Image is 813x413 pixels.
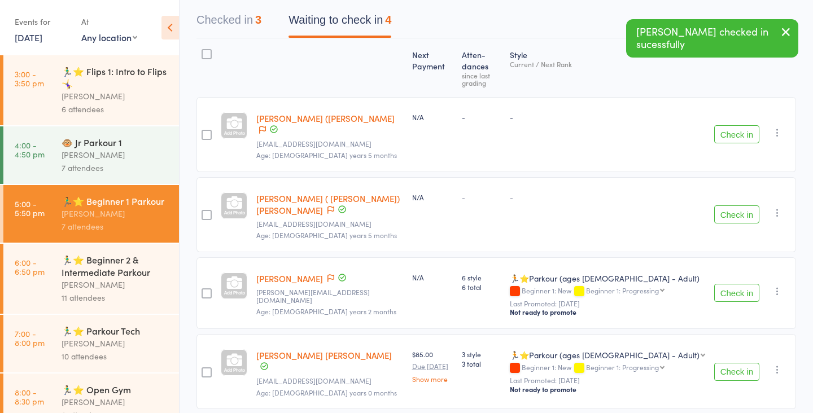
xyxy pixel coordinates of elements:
div: Any location [81,31,137,43]
time: 4:00 - 4:50 pm [15,140,45,159]
div: 🏃‍♂️⭐ Flips 1: Intro to Flips 🤸‍♀️ [62,65,169,90]
label: Sort by [725,16,750,27]
div: [PERSON_NAME] [62,337,169,350]
div: [PERSON_NAME] [62,278,169,291]
div: 🏃⭐Parkour (ages [DEMOGRAPHIC_DATA] - Adult) [510,349,700,361]
div: 6 attendees [62,103,169,116]
div: - [462,192,501,202]
time: 7:00 - 8:00 pm [15,329,45,347]
div: - [510,112,705,122]
a: 7:00 -8:00 pm🏃‍♂️⭐ Parkour Tech[PERSON_NAME]10 attendees [3,315,179,372]
a: [PERSON_NAME] ( [PERSON_NAME]) [PERSON_NAME] [256,192,400,216]
div: 10 attendees [62,350,169,363]
a: Show more [412,375,453,383]
button: Check in [714,363,759,381]
time: 5:00 - 5:50 pm [15,199,45,217]
small: Last Promoted: [DATE] [510,376,705,384]
a: 5:00 -5:50 pm🏃‍♂️⭐ Beginner 1 Parkour[PERSON_NAME]7 attendees [3,185,179,243]
a: 6:00 -6:50 pm🏃‍♂️⭐ Beginner 2 & Intermediate Parkour[PERSON_NAME]11 attendees [3,244,179,314]
button: Waiting to check in4 [289,8,391,38]
div: [PERSON_NAME] [62,90,169,103]
div: - [510,192,705,202]
span: Age: [DEMOGRAPHIC_DATA] years 5 months [256,150,397,160]
div: Current / Next Rank [510,60,705,68]
time: 8:00 - 8:30 pm [15,388,44,406]
div: - [462,112,501,122]
div: 🐵 Jr Parkour 1 [62,136,169,148]
time: 3:00 - 3:50 pm [15,69,44,87]
a: [PERSON_NAME] ([PERSON_NAME] [256,112,395,124]
span: Age: [DEMOGRAPHIC_DATA] years 0 months [256,388,397,397]
span: 3 total [462,359,501,368]
div: since last grading [462,72,501,86]
div: Beginner 1: New [510,287,705,296]
div: 3 [255,14,261,26]
div: [PERSON_NAME] [62,207,169,220]
small: Due [DATE] [412,362,453,370]
div: Beginner 1: New [510,363,705,373]
div: Last name [753,16,790,27]
div: Atten­dances [457,43,505,92]
small: Last Promoted: [DATE] [510,300,705,307]
div: Not ready to promote [510,307,705,317]
small: krismfreund@gmail.com [256,140,403,148]
div: Events for [15,12,70,31]
div: Beginner 1: Progressing [586,363,659,371]
div: 🏃‍♂️⭐ Open Gym [62,383,169,396]
span: Age: [DEMOGRAPHIC_DATA] years 5 months [256,230,397,240]
div: At [81,12,137,31]
button: Checked in3 [196,8,261,38]
span: Age: [DEMOGRAPHIC_DATA] years 2 months [256,306,396,316]
div: 7 attendees [62,161,169,174]
div: $85.00 [412,349,453,382]
div: 11 attendees [62,291,169,304]
div: N/A [412,112,453,122]
a: [PERSON_NAME] [256,273,323,284]
span: 3 style [462,349,501,359]
div: Next Payment [408,43,458,92]
small: otfsledge@gmail.com [256,377,403,385]
span: 6 style [462,273,501,282]
button: Check in [714,205,759,223]
div: Style [505,43,710,92]
a: 3:00 -3:50 pm🏃‍♂️⭐ Flips 1: Intro to Flips 🤸‍♀️[PERSON_NAME]6 attendees [3,55,179,125]
div: 7 attendees [62,220,169,233]
div: 4 [385,14,391,26]
small: jamie_speck@yahoo.com [256,288,403,305]
button: Check in [714,284,759,302]
span: 6 total [462,282,501,292]
button: Check in [714,125,759,143]
div: Not ready to promote [510,385,705,394]
a: [DATE] [15,31,42,43]
div: 🏃‍♂️⭐ Beginner 1 Parkour [62,195,169,207]
div: 🏃‍♂️⭐ Parkour Tech [62,324,169,337]
small: krismfreund@gmail.com [256,220,403,228]
div: [PERSON_NAME] [62,148,169,161]
div: 🏃⭐Parkour (ages [DEMOGRAPHIC_DATA] - Adult) [510,273,705,284]
div: Beginner 1: Progressing [586,287,659,294]
div: N/A [412,273,453,282]
div: N/A [412,192,453,202]
time: 6:00 - 6:50 pm [15,258,45,276]
div: [PERSON_NAME] checked in sucessfully [626,19,798,58]
a: [PERSON_NAME] [PERSON_NAME] [256,349,392,361]
div: [PERSON_NAME] [62,396,169,408]
div: 🏃‍♂️⭐ Beginner 2 & Intermediate Parkour [62,253,169,278]
a: 4:00 -4:50 pm🐵 Jr Parkour 1[PERSON_NAME]7 attendees [3,126,179,184]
